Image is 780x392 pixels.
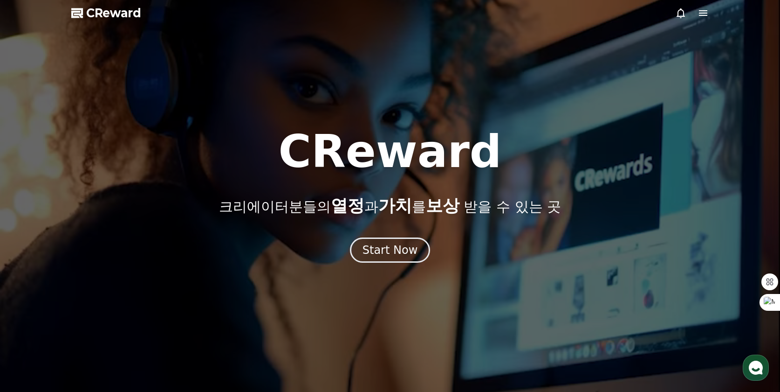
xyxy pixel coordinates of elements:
span: 보상 [426,196,459,215]
a: CReward [71,6,141,21]
span: 열정 [331,196,364,215]
a: 홈 [3,296,62,319]
p: 크리에이터분들의 과 를 받을 수 있는 곳 [219,196,561,215]
h1: CReward [278,129,501,174]
a: 설정 [120,296,179,319]
span: 설정 [144,310,155,317]
div: Start Now [363,243,418,258]
a: Start Now [350,247,431,256]
button: Start Now [350,238,431,263]
span: 가치 [378,196,412,215]
a: 대화 [62,296,120,319]
span: 홈 [29,310,35,317]
span: CReward [86,6,141,21]
span: 대화 [85,310,96,318]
